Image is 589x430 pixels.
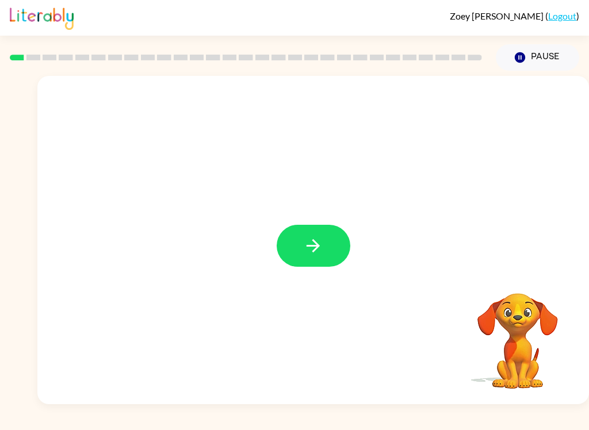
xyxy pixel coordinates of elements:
[496,44,579,71] button: Pause
[10,5,74,30] img: Literably
[548,10,576,21] a: Logout
[450,10,579,21] div: ( )
[450,10,545,21] span: Zoey [PERSON_NAME]
[460,275,575,390] video: Your browser must support playing .mp4 files to use Literably. Please try using another browser.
